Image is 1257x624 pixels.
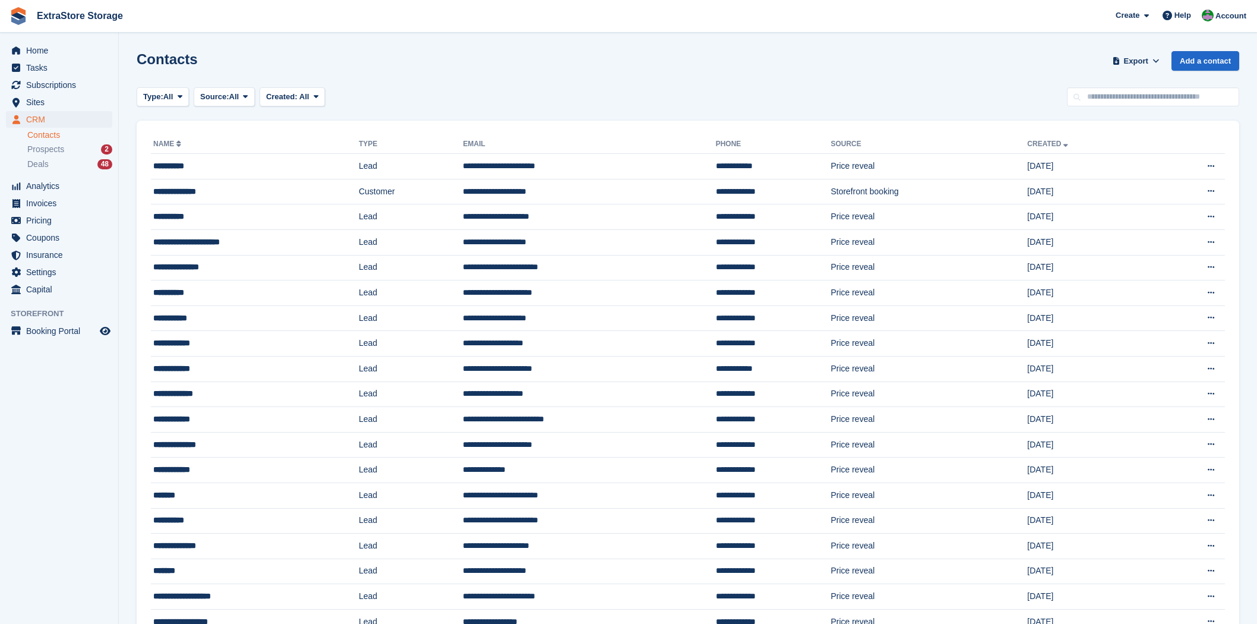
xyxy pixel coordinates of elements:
a: menu [6,59,112,76]
td: Lead [359,331,463,357]
td: [DATE] [1027,255,1152,281]
td: Price reveal [830,508,1027,534]
img: stora-icon-8386f47178a22dfd0bd8f6a31ec36ba5ce8667c1dd55bd0f319d3a0aa187defe.svg [10,7,27,25]
button: Created: All [260,87,325,107]
th: Source [830,135,1027,154]
td: Price reveal [830,305,1027,331]
h1: Contacts [137,51,198,67]
img: Grant Daniel [1202,10,1214,21]
td: Lead [359,432,463,458]
a: menu [6,323,112,339]
a: Contacts [27,130,112,141]
td: Lead [359,229,463,255]
td: Lead [359,534,463,559]
th: Email [463,135,715,154]
td: Price reveal [830,407,1027,433]
td: [DATE] [1027,331,1152,357]
td: [DATE] [1027,432,1152,458]
a: menu [6,42,112,59]
td: Price reveal [830,281,1027,306]
div: 2 [101,144,112,155]
th: Type [359,135,463,154]
td: Price reveal [830,331,1027,357]
a: menu [6,264,112,281]
td: [DATE] [1027,534,1152,559]
span: Home [26,42,97,59]
a: menu [6,111,112,128]
td: Lead [359,382,463,407]
td: Lead [359,458,463,483]
td: [DATE] [1027,281,1152,306]
span: Type: [143,91,163,103]
span: Storefront [11,308,118,320]
td: Price reveal [830,356,1027,382]
td: [DATE] [1027,305,1152,331]
span: Subscriptions [26,77,97,93]
a: Prospects 2 [27,143,112,156]
td: Price reveal [830,458,1027,483]
td: Lead [359,255,463,281]
td: Lead [359,483,463,508]
td: Lead [359,407,463,433]
td: Lead [359,559,463,584]
td: Lead [359,154,463,179]
td: Price reveal [830,382,1027,407]
button: Export [1110,51,1162,71]
button: Type: All [137,87,189,107]
span: Tasks [26,59,97,76]
td: Customer [359,179,463,204]
td: Price reveal [830,154,1027,179]
td: Price reveal [830,432,1027,458]
span: Settings [26,264,97,281]
td: Price reveal [830,559,1027,584]
td: Price reveal [830,204,1027,230]
span: Pricing [26,212,97,229]
span: Capital [26,281,97,298]
td: [DATE] [1027,154,1152,179]
a: menu [6,229,112,246]
td: Price reveal [830,255,1027,281]
td: Price reveal [830,229,1027,255]
td: [DATE] [1027,356,1152,382]
span: Create [1116,10,1139,21]
span: Coupons [26,229,97,246]
a: menu [6,77,112,93]
td: Lead [359,305,463,331]
td: [DATE] [1027,382,1152,407]
td: Lead [359,508,463,534]
span: All [229,91,239,103]
a: Name [153,140,184,148]
td: [DATE] [1027,229,1152,255]
div: 48 [97,159,112,169]
td: Price reveal [830,534,1027,559]
td: Storefront booking [830,179,1027,204]
button: Source: All [194,87,255,107]
span: All [299,92,309,101]
a: menu [6,281,112,298]
a: menu [6,247,112,263]
span: Export [1124,55,1148,67]
span: CRM [26,111,97,128]
span: Prospects [27,144,64,155]
td: Lead [359,356,463,382]
td: [DATE] [1027,483,1152,508]
span: Help [1174,10,1191,21]
span: Booking Portal [26,323,97,339]
td: Lead [359,281,463,306]
td: Price reveal [830,584,1027,610]
span: Invoices [26,195,97,212]
th: Phone [716,135,831,154]
td: Lead [359,584,463,610]
a: Deals 48 [27,158,112,171]
td: [DATE] [1027,508,1152,534]
a: menu [6,212,112,229]
span: Analytics [26,178,97,194]
td: [DATE] [1027,584,1152,610]
span: Sites [26,94,97,111]
td: [DATE] [1027,204,1152,230]
td: [DATE] [1027,179,1152,204]
span: Created: [266,92,298,101]
td: [DATE] [1027,407,1152,433]
a: Preview store [98,324,112,338]
a: menu [6,178,112,194]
